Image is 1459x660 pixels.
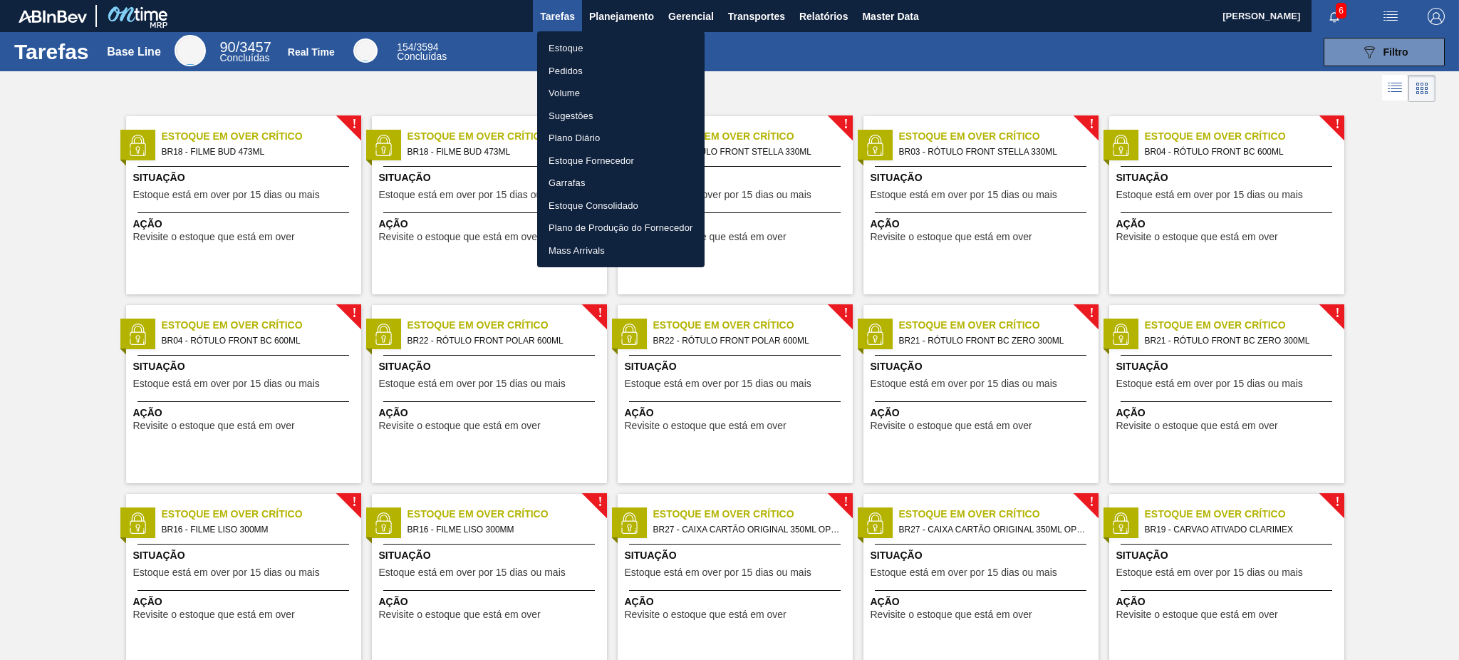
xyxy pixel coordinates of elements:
a: Plano Diário [537,127,705,150]
a: Plano de Produção do Fornecedor [537,217,705,239]
a: Pedidos [537,60,705,83]
a: Estoque Fornecedor [537,150,705,172]
a: Sugestões [537,105,705,128]
a: Garrafas [537,172,705,195]
a: Volume [537,82,705,105]
a: Mass Arrivals [537,239,705,262]
a: Estoque Consolidado [537,195,705,217]
a: Estoque [537,37,705,60]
